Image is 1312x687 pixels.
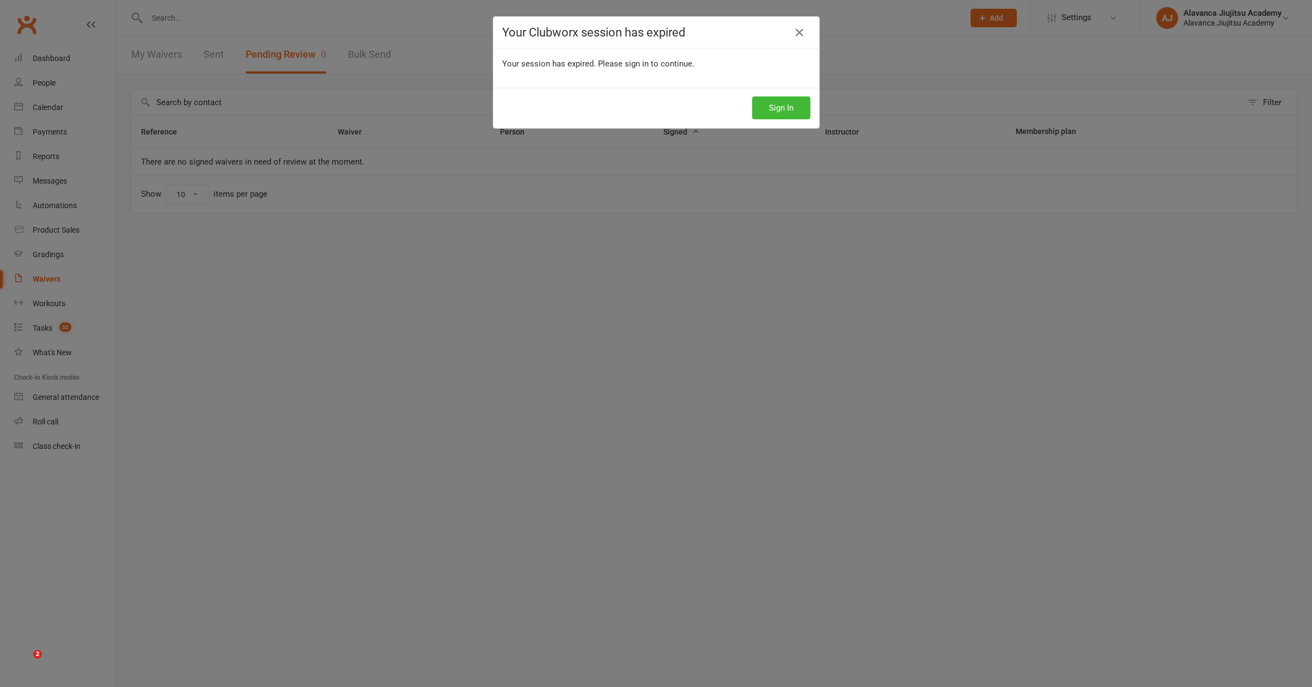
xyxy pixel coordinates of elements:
[502,59,694,69] span: Your session has expired. Please sign in to continue.
[791,24,808,41] a: Close
[502,26,810,39] h4: Your Clubworx session has expired
[33,650,42,659] span: 2
[752,96,810,119] button: Sign In
[11,650,37,676] iframe: Intercom live chat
